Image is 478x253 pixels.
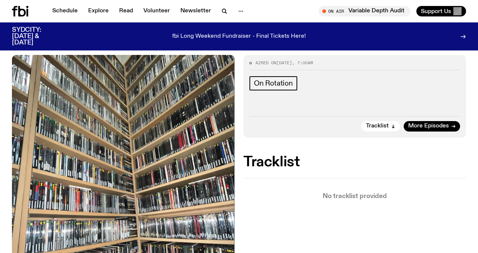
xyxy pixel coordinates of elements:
a: Schedule [48,6,82,16]
a: Read [115,6,137,16]
button: Tracklist [361,121,400,132]
span: [DATE] [276,60,292,66]
span: Support Us [421,8,451,15]
h3: SYDCITY: [DATE] & [DATE] [12,27,60,46]
a: Explore [84,6,113,16]
span: , 7:00am [292,60,313,66]
span: More Episodes [408,123,449,129]
span: Aired on [255,60,276,66]
button: Support Us [416,6,466,16]
p: fbi Long Weekend Fundraiser - Final Tickets Here! [172,33,306,40]
a: Volunteer [139,6,174,16]
a: On Rotation [249,76,297,90]
a: Newsletter [176,6,215,16]
p: No tracklist provided [243,193,466,200]
span: On Rotation [254,79,293,87]
h2: Tracklist [243,155,466,169]
a: More Episodes [404,121,460,132]
button: On AirVariable Depth Audit [319,6,410,16]
span: Tracklist [366,123,389,129]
